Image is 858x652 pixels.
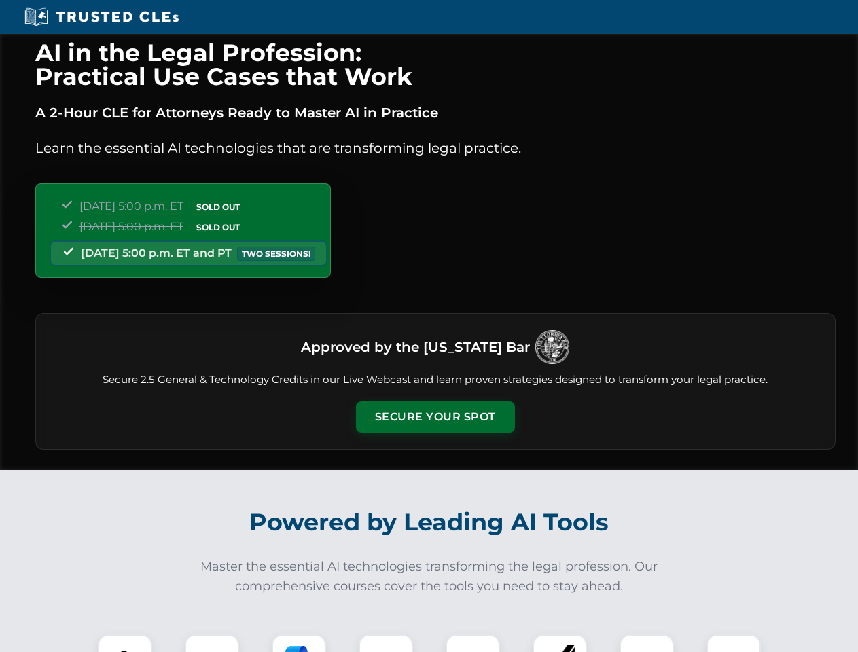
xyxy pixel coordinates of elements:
img: Logo [535,330,569,364]
img: Trusted CLEs [20,7,183,27]
p: Master the essential AI technologies transforming the legal profession. Our comprehensive courses... [192,557,667,596]
button: Secure Your Spot [356,401,515,433]
p: Secure 2.5 General & Technology Credits in our Live Webcast and learn proven strategies designed ... [52,372,819,388]
h2: Powered by Leading AI Tools [53,499,806,546]
p: A 2-Hour CLE for Attorneys Ready to Master AI in Practice [35,102,836,124]
h3: Approved by the [US_STATE] Bar [301,335,530,359]
span: [DATE] 5:00 p.m. ET [79,200,183,213]
h1: AI in the Legal Profession: Practical Use Cases that Work [35,41,836,88]
span: SOLD OUT [192,200,245,214]
span: SOLD OUT [192,220,245,234]
p: Learn the essential AI technologies that are transforming legal practice. [35,137,836,159]
span: [DATE] 5:00 p.m. ET [79,220,183,233]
